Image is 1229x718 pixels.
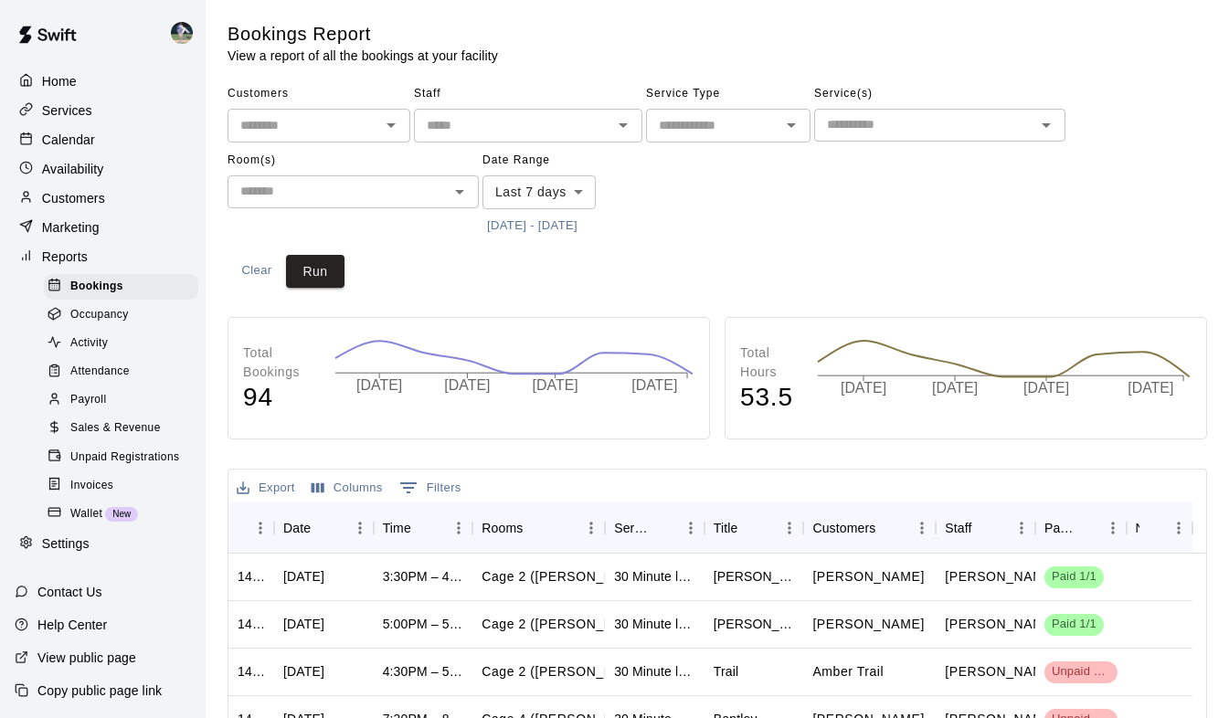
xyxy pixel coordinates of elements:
[232,474,300,502] button: Export
[243,343,316,382] p: Total Bookings
[1044,616,1104,633] span: Paid 1/1
[482,567,652,586] p: Cage 2 (Cody Hawn)
[42,160,104,178] p: Availability
[714,502,738,554] div: Title
[677,514,705,542] button: Menu
[1008,514,1035,542] button: Menu
[652,515,677,541] button: Sort
[737,515,763,541] button: Sort
[714,615,795,633] div: Ellis Lynch
[238,662,265,681] div: 1404556
[482,662,652,681] p: Cage 2 (Cody Hawn)
[445,378,491,394] tspan: [DATE]
[70,419,161,438] span: Sales & Revenue
[482,615,652,634] p: Cage 2 (Cody Hawn)
[577,514,605,542] button: Menu
[15,97,191,124] a: Services
[70,449,179,467] span: Unpaid Registrations
[395,473,466,502] button: Show filters
[44,502,198,527] div: WalletNew
[614,567,695,586] div: 30 Minute lesson (hitting)
[228,146,479,175] span: Room(s)
[472,502,605,554] div: Rooms
[283,615,324,633] div: Tue, Sep 09, 2025
[614,662,695,681] div: 30 Minute lesson (hitting)
[44,301,206,329] a: Occupancy
[70,363,130,381] span: Attendance
[37,583,102,601] p: Contact Us
[482,175,596,209] div: Last 7 days
[42,131,95,149] p: Calendar
[482,212,582,240] button: [DATE] - [DATE]
[15,155,191,183] a: Availability
[37,681,162,700] p: Copy public page link
[740,343,799,382] p: Total Hours
[383,502,411,554] div: Time
[238,515,263,541] button: Sort
[42,72,77,90] p: Home
[70,505,102,523] span: Wallet
[356,378,402,394] tspan: [DATE]
[945,502,971,554] div: Staff
[605,502,705,554] div: Service
[70,278,123,296] span: Bookings
[908,514,936,542] button: Menu
[44,302,198,328] div: Occupancy
[42,534,90,553] p: Settings
[274,502,374,554] div: Date
[15,68,191,95] div: Home
[283,567,324,586] div: Tue, Sep 09, 2025
[374,502,473,554] div: Time
[44,274,198,300] div: Bookings
[1165,514,1192,542] button: Menu
[15,185,191,212] a: Customers
[42,218,100,237] p: Marketing
[44,416,198,441] div: Sales & Revenue
[44,331,198,356] div: Activity
[228,255,286,289] button: Clear
[167,15,206,51] div: Chad Bell
[936,502,1035,554] div: Staff
[1099,514,1127,542] button: Menu
[171,22,193,44] img: Chad Bell
[1127,502,1192,554] div: Notes
[482,502,523,554] div: Rooms
[44,386,206,415] a: Payroll
[44,358,206,386] a: Attendance
[1129,381,1175,396] tspan: [DATE]
[1035,502,1127,554] div: Payment
[1033,112,1059,138] button: Open
[610,112,636,138] button: Open
[37,616,107,634] p: Help Center
[633,378,679,394] tspan: [DATE]
[875,515,901,541] button: Sort
[42,101,92,120] p: Services
[812,502,875,554] div: Customers
[812,662,884,681] p: Amber Trail
[346,514,374,542] button: Menu
[15,126,191,153] a: Calendar
[1139,515,1165,541] button: Sort
[37,649,136,667] p: View public page
[812,567,924,586] p: Brandt Wilson
[15,243,191,270] div: Reports
[42,189,105,207] p: Customers
[842,381,887,396] tspan: [DATE]
[776,514,803,542] button: Menu
[614,615,695,633] div: 30 Minute lesson (hitting)
[70,391,106,409] span: Payroll
[714,662,738,681] div: Trail
[15,531,191,558] a: Settings
[1044,568,1104,586] span: Paid 1/1
[614,502,652,554] div: Service
[646,79,811,109] span: Service Type
[44,500,206,528] a: WalletNew
[44,443,206,471] a: Unpaid Registrations
[44,272,206,301] a: Bookings
[414,79,642,109] span: Staff
[311,515,336,541] button: Sort
[803,502,936,554] div: Customers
